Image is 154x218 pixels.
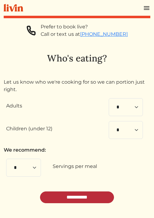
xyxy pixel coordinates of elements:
label: Adults [6,102,22,110]
div: Call or text us at [41,31,128,38]
img: phone-a8f1853615f4955a6c6381654e1c0f7430ed919b147d78756318837811cda3a7.svg [26,23,36,38]
div: Prefer to book live? [41,23,128,31]
img: menu_hamburger-cb6d353cf0ecd9f46ceae1c99ecbeb4a00e71ca567a856bd81f57e9d8c17bb26.svg [143,4,150,12]
a: [PHONE_NUMBER] [80,31,128,37]
label: Children (under 12) [6,125,52,132]
p: We recommend: [4,146,150,154]
img: livin-logo-a0d97d1a881af30f6274990eb6222085a2533c92bbd1e4f22c21b4f0d0e3210c.svg [4,4,23,12]
p: Let us know who we're cooking for so we can portion just right. [4,78,150,93]
h1: Who's eating? [4,53,150,64]
label: Servings per meal [53,163,97,170]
